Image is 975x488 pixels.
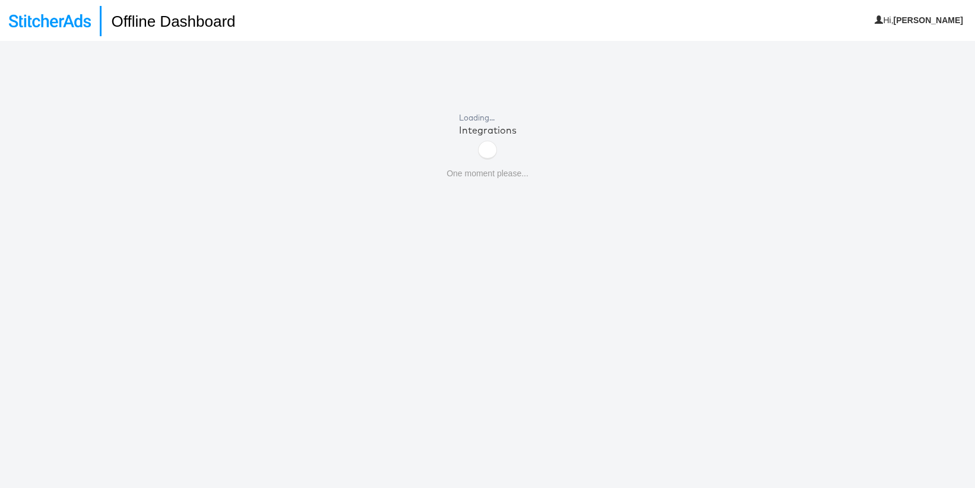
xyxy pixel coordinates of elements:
img: StitcherAds [9,14,91,27]
div: Loading... [459,112,517,123]
p: One moment please... [447,168,528,180]
div: Integrations [459,123,517,137]
h1: Offline Dashboard [100,6,235,36]
b: [PERSON_NAME] [894,15,963,25]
